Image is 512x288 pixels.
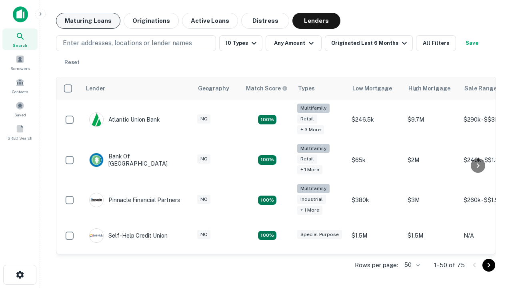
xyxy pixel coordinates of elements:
div: Types [298,84,315,93]
th: Geography [193,77,241,100]
div: Geography [198,84,229,93]
img: capitalize-icon.png [13,6,28,22]
th: Capitalize uses an advanced AI algorithm to match your search with the best lender. The match sco... [241,77,293,100]
div: Retail [297,154,317,164]
button: Distress [241,13,289,29]
div: NC [197,114,210,124]
div: Lender [86,84,105,93]
a: Saved [2,98,38,120]
a: SREO Search [2,121,38,143]
div: NC [197,154,210,164]
span: SREO Search [8,135,32,141]
div: NC [197,195,210,204]
th: Low Mortgage [348,77,404,100]
td: $246.5k [348,100,404,140]
a: Borrowers [2,52,38,73]
p: Rows per page: [355,260,398,270]
button: Reset [59,54,85,70]
div: Originated Last 6 Months [331,38,409,48]
div: Multifamily [297,144,330,153]
span: Contacts [12,88,28,95]
img: picture [90,113,103,126]
td: $380k [348,180,404,220]
img: picture [90,193,103,207]
button: Lenders [292,13,340,29]
div: NC [197,230,210,239]
button: Save your search to get updates of matches that match your search criteria. [459,35,485,51]
div: Matching Properties: 10, hasApolloMatch: undefined [258,115,276,124]
div: Sale Range [464,84,497,93]
button: Maturing Loans [56,13,120,29]
div: Bank Of [GEOGRAPHIC_DATA] [89,153,185,167]
div: + 1 more [297,206,322,215]
td: $1.5M [348,220,404,251]
h6: Match Score [246,84,286,93]
p: Enter addresses, locations or lender names [63,38,192,48]
div: Matching Properties: 11, hasApolloMatch: undefined [258,231,276,240]
button: Originated Last 6 Months [325,35,413,51]
div: + 1 more [297,165,322,174]
button: All Filters [416,35,456,51]
div: Special Purpose [297,230,342,239]
div: Multifamily [297,104,330,113]
span: Saved [14,112,26,118]
div: Industrial [297,195,326,204]
iframe: Chat Widget [472,224,512,262]
button: 10 Types [219,35,262,51]
p: 1–50 of 75 [434,260,465,270]
th: Types [293,77,348,100]
button: Originations [124,13,179,29]
div: Matching Properties: 17, hasApolloMatch: undefined [258,155,276,165]
div: Capitalize uses an advanced AI algorithm to match your search with the best lender. The match sco... [246,84,288,93]
th: Lender [81,77,193,100]
a: Contacts [2,75,38,96]
div: Atlantic Union Bank [89,112,160,127]
button: Enter addresses, locations or lender names [56,35,216,51]
span: Search [13,42,27,48]
button: Active Loans [182,13,238,29]
td: $1.5M [404,220,460,251]
th: High Mortgage [404,77,460,100]
div: + 3 more [297,125,324,134]
a: Search [2,28,38,50]
button: Go to next page [482,259,495,272]
div: Self-help Credit Union [89,228,168,243]
td: $65k [348,140,404,180]
td: $9.7M [404,100,460,140]
div: Low Mortgage [352,84,392,93]
img: picture [90,153,103,167]
div: Matching Properties: 13, hasApolloMatch: undefined [258,196,276,205]
div: High Mortgage [408,84,450,93]
div: Pinnacle Financial Partners [89,193,180,207]
td: $3M [404,180,460,220]
button: Any Amount [266,35,322,51]
div: Retail [297,114,317,124]
td: $2M [404,140,460,180]
span: Borrowers [10,65,30,72]
img: picture [90,229,103,242]
div: Multifamily [297,184,330,193]
div: 50 [401,259,421,271]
